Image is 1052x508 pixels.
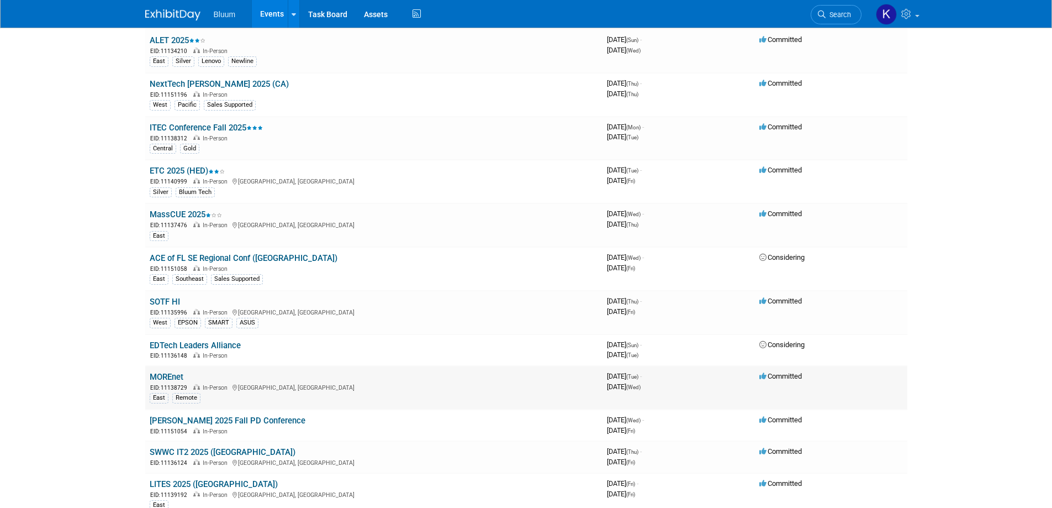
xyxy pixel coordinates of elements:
img: ExhibitDay [145,9,200,20]
span: In-Person [203,222,231,229]
span: (Wed) [626,384,641,390]
span: [DATE] [607,307,635,316]
span: (Thu) [626,91,638,97]
div: EPSON [175,318,201,328]
span: In-Person [203,428,231,435]
a: ACE of FL SE Regional Conf ([GEOGRAPHIC_DATA]) [150,253,337,263]
span: EID: 11136148 [150,353,192,359]
div: West [150,318,171,328]
span: EID: 11151058 [150,266,192,272]
a: Search [811,5,861,24]
img: In-Person Event [193,91,200,97]
span: [DATE] [607,264,635,272]
div: Silver [150,187,172,197]
span: [DATE] [607,416,644,424]
span: (Tue) [626,352,638,358]
a: [PERSON_NAME] 2025 Fall PD Conference [150,416,305,426]
span: - [642,123,644,131]
a: ALET 2025 [150,35,205,45]
span: In-Person [203,459,231,467]
span: [DATE] [607,220,638,228]
div: SMART [205,318,232,328]
span: Bluum [214,10,236,19]
span: (Fri) [626,309,635,315]
span: (Fri) [626,178,635,184]
span: EID: 11139192 [150,492,192,498]
span: EID: 11151196 [150,92,192,98]
div: Lenovo [198,56,224,66]
div: [GEOGRAPHIC_DATA], [GEOGRAPHIC_DATA] [150,176,598,186]
span: (Wed) [626,48,641,54]
img: In-Person Event [193,222,200,227]
span: (Fri) [626,491,635,497]
span: [DATE] [607,372,642,380]
img: In-Person Event [193,491,200,497]
span: EID: 11135996 [150,310,192,316]
span: [DATE] [607,458,635,466]
span: Committed [759,416,802,424]
span: Committed [759,210,802,218]
span: EID: 11140999 [150,179,192,185]
span: In-Person [203,48,231,55]
div: Newline [228,56,257,66]
a: ETC 2025 (HED) [150,166,225,176]
span: In-Person [203,491,231,499]
a: MOREnet [150,372,183,382]
span: In-Person [203,265,231,273]
span: Considering [759,253,805,261]
span: (Fri) [626,459,635,465]
a: EDTech Leaders Alliance [150,341,241,350]
span: (Thu) [626,222,638,228]
span: In-Person [203,309,231,316]
span: Committed [759,123,802,131]
a: SWWC IT2 2025 ([GEOGRAPHIC_DATA]) [150,447,295,457]
span: [DATE] [607,341,642,349]
div: West [150,100,171,110]
span: [DATE] [607,253,644,261]
span: [DATE] [607,490,635,498]
div: Sales Supported [211,274,263,284]
div: Sales Supported [204,100,256,110]
a: ITEC Conference Fall 2025 [150,123,263,133]
div: [GEOGRAPHIC_DATA], [GEOGRAPHIC_DATA] [150,307,598,317]
span: (Wed) [626,255,641,261]
span: Committed [759,479,802,488]
span: (Sun) [626,342,638,348]
span: (Mon) [626,124,641,130]
span: EID: 11137476 [150,222,192,228]
div: Silver [172,56,194,66]
span: (Thu) [626,449,638,455]
a: SOTF HI [150,297,180,307]
span: In-Person [203,384,231,391]
span: EID: 11138729 [150,385,192,391]
span: - [640,372,642,380]
span: (Wed) [626,211,641,217]
span: [DATE] [607,90,638,98]
span: [DATE] [607,166,642,174]
span: Committed [759,372,802,380]
span: EID: 11134210 [150,48,192,54]
span: Committed [759,447,802,455]
span: Committed [759,166,802,174]
span: [DATE] [607,133,638,141]
div: Bluum Tech [176,187,215,197]
img: Kellie Noller [876,4,897,25]
div: [GEOGRAPHIC_DATA], [GEOGRAPHIC_DATA] [150,458,598,467]
span: EID: 11151054 [150,428,192,434]
span: (Fri) [626,481,635,487]
span: In-Person [203,135,231,142]
div: [GEOGRAPHIC_DATA], [GEOGRAPHIC_DATA] [150,490,598,499]
span: - [642,416,644,424]
div: [GEOGRAPHIC_DATA], [GEOGRAPHIC_DATA] [150,383,598,392]
span: - [640,341,642,349]
span: Committed [759,79,802,87]
img: In-Person Event [193,459,200,465]
span: [DATE] [607,46,641,54]
span: [DATE] [607,350,638,359]
span: Search [826,11,851,19]
img: In-Person Event [193,135,200,140]
span: [DATE] [607,383,641,391]
span: [DATE] [607,426,635,434]
span: Committed [759,297,802,305]
span: Committed [759,35,802,44]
